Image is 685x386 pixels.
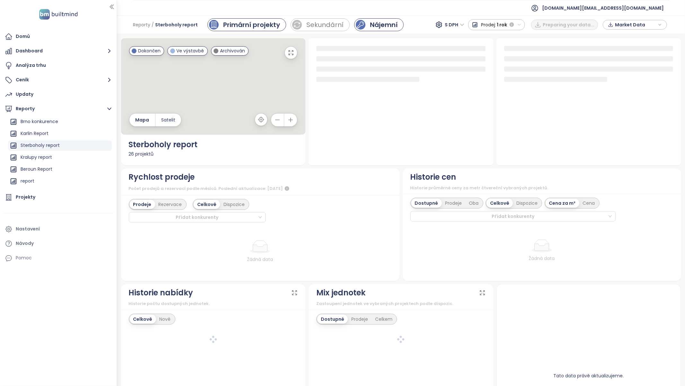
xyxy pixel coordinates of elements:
span: Preparing your data... [543,21,594,28]
div: Pomoc [3,252,113,265]
div: Analýza trhu [16,61,46,69]
div: Karlin Report [21,130,48,138]
div: Nastavení [16,225,40,233]
div: Prodeje [348,315,372,324]
div: Beroun Report [8,164,112,175]
div: Prodeje [442,199,466,208]
div: Praha najmy [8,188,112,198]
div: Sterboholy report [8,140,112,151]
div: Celkově [130,315,156,324]
div: Pomoc [16,254,32,262]
a: Domů [3,30,113,43]
div: Karlin Report [8,129,112,139]
span: Ve výstavbě [177,47,204,54]
span: / [152,19,154,31]
div: Návody [16,239,34,247]
div: Projekty [16,193,35,201]
div: Dispozice [513,199,541,208]
div: Cena za m² [546,199,579,208]
span: Sterboholy report [155,19,198,31]
span: S DPH [445,20,464,30]
div: Celkově [487,199,513,208]
div: Kralupy report [8,152,112,163]
div: Celkově [194,200,220,209]
div: button [606,20,663,30]
span: Prodej: [481,19,496,31]
div: Zastoupení jednotek ve vybraných projektech podle dispozic. [316,301,486,307]
div: Domů [16,32,30,40]
div: Brno konkurence [21,118,58,126]
div: Žádná data [147,256,373,263]
div: Brno konkurence [8,117,112,127]
a: rent [354,18,404,31]
a: sale [291,18,350,31]
div: Primární projekty [223,20,280,30]
a: Updaty [3,88,113,101]
div: Počet prodejů a rezervací podle měsíců. Poslední aktualizace: [DATE] [129,185,392,193]
div: Dostupné [317,315,348,324]
span: Market Data [615,20,656,30]
div: Mix jednotek [316,287,365,299]
div: Sekundární [306,20,344,30]
button: Satelit [155,113,181,126]
div: report [8,176,112,186]
div: Historie počtu dostupných jednotek. [129,301,298,307]
button: Ceník [3,74,113,86]
a: Analýza trhu [3,59,113,72]
div: Updaty [16,90,33,98]
span: Archivován [220,47,245,54]
div: Historie cen [410,171,456,183]
button: Preparing your data... [531,20,598,30]
div: Dostupné [411,199,442,208]
a: primary [207,18,286,31]
button: Reporty [3,103,113,115]
div: Sterboholy report [129,139,298,151]
div: Beroun Report [21,165,52,173]
div: Sterboholy report [21,141,60,149]
span: [DOMAIN_NAME][EMAIL_ADDRESS][DOMAIN_NAME] [542,0,664,16]
a: Nastavení [3,223,113,236]
a: Návody [3,237,113,250]
div: 26 projektů [129,150,298,157]
div: Rezervace [155,200,186,209]
div: Rychlost prodeje [129,171,195,183]
div: Historie průměrné ceny za metr čtvereční vybraných projektů. [410,185,673,191]
div: report [21,177,34,185]
div: Žádná data [429,255,655,262]
button: Mapa [129,113,155,126]
div: Celkem [372,315,396,324]
div: Dispozice [220,200,248,209]
span: 1 rok [497,19,507,31]
span: Reporty [133,19,150,31]
span: Mapa [135,116,149,123]
button: Prodej:1 rok [468,19,525,30]
div: Historie nabídky [129,287,193,299]
div: Nájemní [370,20,398,30]
span: Dokončen [138,47,161,54]
span: Satelit [161,116,175,123]
div: Prodeje [130,200,155,209]
div: Praha najmy [21,189,49,197]
a: Projekty [3,191,113,204]
button: Dashboard [3,45,113,58]
div: Cena [579,199,599,208]
img: logo [37,8,80,21]
div: Kralupy report [21,153,52,161]
div: Oba [466,199,482,208]
div: Nové [156,315,174,324]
